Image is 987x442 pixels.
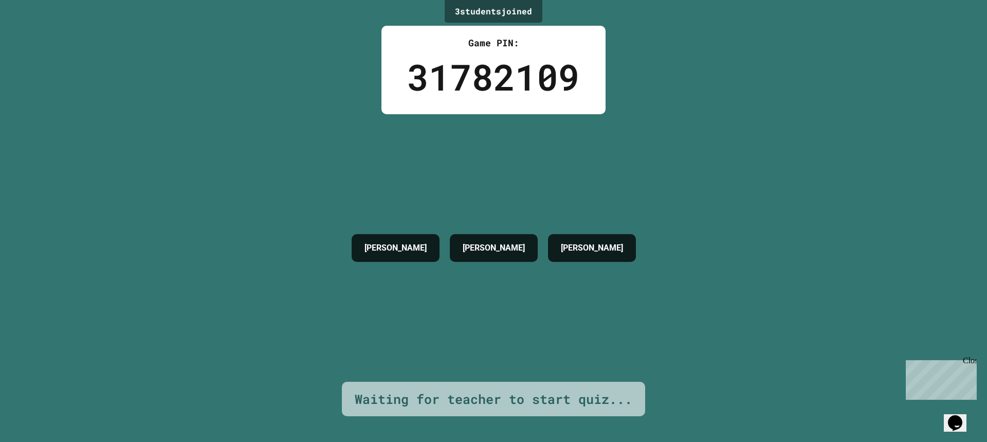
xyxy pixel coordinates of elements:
div: Waiting for teacher to start quiz... [355,390,632,409]
div: 31782109 [407,50,580,104]
iframe: chat widget [944,401,977,432]
iframe: chat widget [902,356,977,400]
div: Game PIN: [407,36,580,50]
h4: [PERSON_NAME] [561,242,623,254]
div: Chat with us now!Close [4,4,71,65]
h4: [PERSON_NAME] [364,242,427,254]
h4: [PERSON_NAME] [463,242,525,254]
